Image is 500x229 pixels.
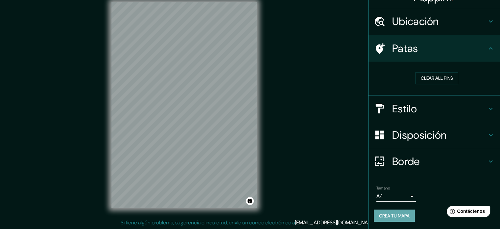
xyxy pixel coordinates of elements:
[111,2,257,208] canvas: Mapa
[369,96,500,122] div: Estilo
[369,122,500,148] div: Disposición
[392,14,439,28] font: Ubicación
[392,42,418,55] font: Patas
[369,8,500,35] div: Ubicación
[295,219,376,226] a: [EMAIL_ADDRESS][DOMAIN_NAME]
[392,155,420,168] font: Borde
[369,148,500,175] div: Borde
[392,102,417,116] font: Estilo
[246,197,254,205] button: Activar o desactivar atribución
[376,193,383,200] font: A4
[369,35,500,62] div: Patas
[379,213,410,219] font: Crea tu mapa
[392,128,446,142] font: Disposición
[416,72,458,84] button: Clear all pins
[441,203,493,222] iframe: Lanzador de widgets de ayuda
[121,219,295,226] font: Si tiene algún problema, sugerencia o inquietud, envíe un correo electrónico a
[376,186,390,191] font: Tamaño
[374,210,415,222] button: Crea tu mapa
[376,191,416,202] div: A4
